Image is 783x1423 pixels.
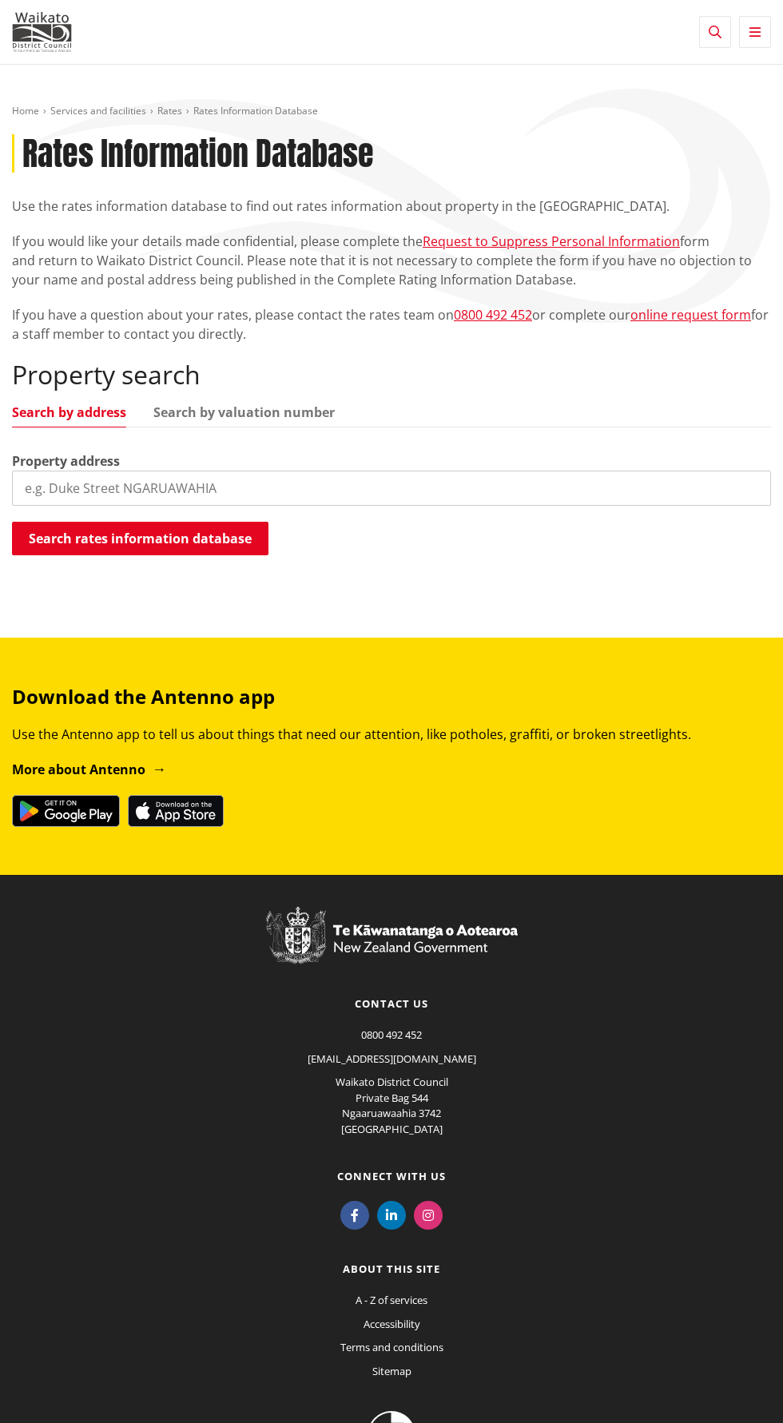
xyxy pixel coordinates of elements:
h2: Property search [12,360,771,390]
a: online request form [630,306,751,324]
a: A - Z of services [356,1293,427,1307]
a: More about Antenno [12,761,166,778]
span: Rates Information Database [193,104,318,117]
button: Search rates information database [12,522,268,555]
p: If you have a question about your rates, please contact the rates team on or complete our for a s... [12,305,771,344]
a: Home [12,104,39,117]
a: Request to Suppress Personal Information [423,233,680,250]
img: Waikato District Council - Te Kaunihera aa Takiwaa o Waikato [12,12,72,52]
p: Waikato District Council Private Bag 544 Ngaaruawaahia 3742 [GEOGRAPHIC_DATA] [12,1075,771,1137]
a: New Zealand Government [266,943,518,957]
a: Services and facilities [50,104,146,117]
a: About this site [343,1262,440,1276]
a: [EMAIL_ADDRESS][DOMAIN_NAME] [308,1051,476,1066]
img: Get it on Google Play [12,795,120,827]
img: Download on the App Store [128,795,224,827]
a: Terms and conditions [340,1340,443,1354]
h1: Rates Information Database [22,134,374,173]
img: New Zealand Government [266,907,518,964]
nav: breadcrumb [12,105,771,118]
a: Rates [157,104,182,117]
a: Search by address [12,406,126,419]
input: e.g. Duke Street NGARUAWAHIA [12,471,771,506]
p: If you would like your details made confidential, please complete the form and return to Waikato ... [12,232,771,289]
a: Sitemap [372,1364,411,1378]
label: Property address [12,451,120,471]
a: Connect with us [337,1169,446,1183]
a: Accessibility [364,1317,420,1331]
p: Use the Antenno app to tell us about things that need our attention, like potholes, graffiti, or ... [12,725,771,744]
h3: Download the Antenno app [12,686,771,709]
a: 0800 492 452 [361,1028,422,1042]
a: Search by valuation number [153,406,335,419]
p: Use the rates information database to find out rates information about property in the [GEOGRAPHI... [12,197,771,216]
a: 0800 492 452 [454,306,532,324]
a: Contact us [355,996,428,1011]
